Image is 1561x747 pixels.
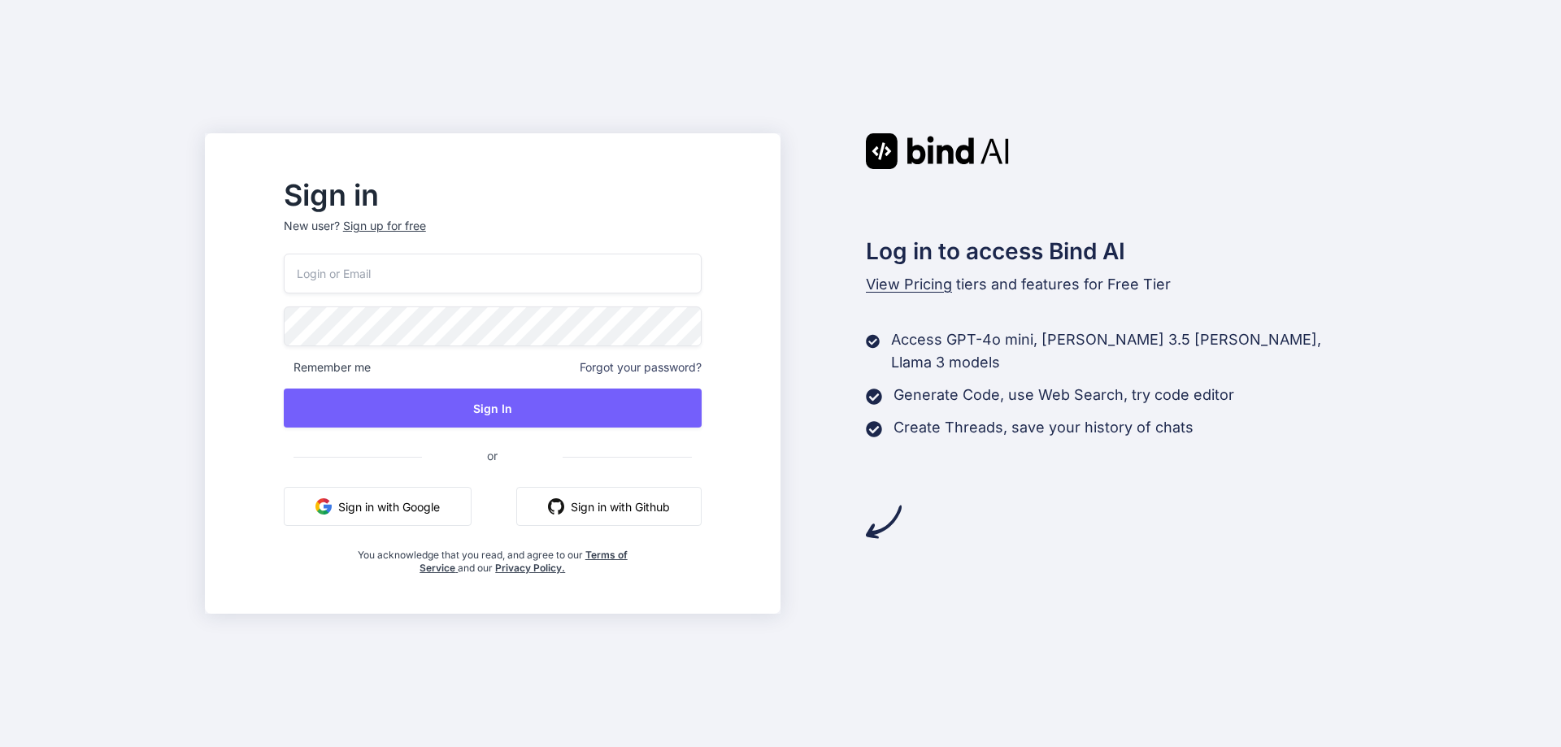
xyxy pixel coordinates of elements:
button: Sign In [284,389,702,428]
a: Privacy Policy. [495,562,565,574]
input: Login or Email [284,254,702,293]
button: Sign in with Google [284,487,472,526]
a: Terms of Service [420,549,628,574]
img: github [548,498,564,515]
span: Remember me [284,359,371,376]
div: Sign up for free [343,218,426,234]
p: New user? [284,218,702,254]
p: Generate Code, use Web Search, try code editor [894,384,1234,406]
h2: Sign in [284,182,702,208]
p: tiers and features for Free Tier [866,273,1357,296]
span: or [422,436,563,476]
button: Sign in with Github [516,487,702,526]
div: You acknowledge that you read, and agree to our and our [353,539,632,575]
img: google [315,498,332,515]
span: View Pricing [866,276,952,293]
img: Bind AI logo [866,133,1009,169]
img: arrow [866,504,902,540]
p: Create Threads, save your history of chats [894,416,1194,439]
p: Access GPT-4o mini, [PERSON_NAME] 3.5 [PERSON_NAME], Llama 3 models [891,328,1356,374]
h2: Log in to access Bind AI [866,234,1357,268]
span: Forgot your password? [580,359,702,376]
